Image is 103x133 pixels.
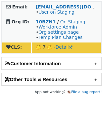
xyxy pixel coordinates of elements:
[12,4,28,9] strong: Email:
[2,57,101,69] h2: Customer Information
[12,19,30,24] strong: Org ID:
[32,42,101,53] td: 🤔 7 🤔 -
[38,30,79,35] a: Org settings page
[6,44,22,50] strong: CLS:
[38,35,82,40] a: Temp Plan Changes
[2,73,101,85] h2: Other Tools & Resources
[38,9,74,15] a: User on Staging
[38,24,77,30] a: Workforce Admin
[36,19,56,24] a: 10BZN1
[57,19,59,24] strong: /
[36,24,82,40] span: • • •
[60,19,85,24] a: On Staging
[56,44,72,50] a: Detail
[71,90,102,94] a: File a bug report!
[36,9,74,15] span: •
[1,89,102,95] footer: App not working? 🪳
